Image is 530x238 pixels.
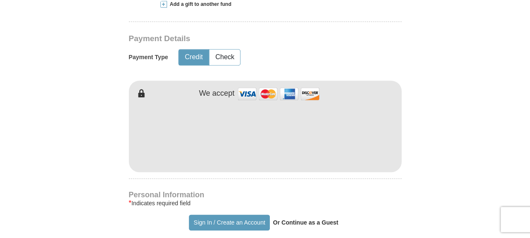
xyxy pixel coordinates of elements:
strong: Or Continue as a Guest [273,219,338,226]
button: Credit [179,50,209,65]
button: Sign In / Create an Account [189,214,270,230]
h5: Payment Type [129,54,168,61]
img: credit cards accepted [237,85,321,103]
h4: Personal Information [129,191,402,198]
div: Indicates required field [129,198,402,208]
button: Check [209,50,240,65]
span: Add a gift to another fund [167,1,232,8]
h4: We accept [199,89,235,98]
h3: Payment Details [129,34,343,44]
